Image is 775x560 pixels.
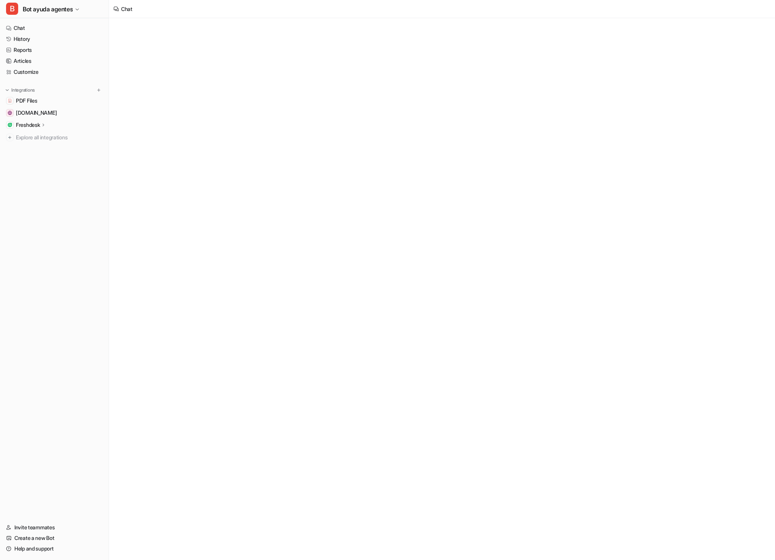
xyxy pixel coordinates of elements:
p: Freshdesk [16,121,40,129]
a: Reports [3,45,106,55]
a: Chat [3,23,106,33]
img: menu_add.svg [96,87,101,93]
a: Invite teammates [3,522,106,533]
a: History [3,34,106,44]
img: explore all integrations [6,134,14,141]
a: Articles [3,56,106,66]
img: Freshdesk [8,123,12,127]
a: Create a new Bot [3,533,106,543]
div: Chat [121,5,132,13]
p: Integrations [11,87,35,93]
img: expand menu [5,87,10,93]
a: www.fricosmos.com[DOMAIN_NAME] [3,108,106,118]
span: [DOMAIN_NAME] [16,109,57,117]
a: Customize [3,67,106,77]
a: Help and support [3,543,106,554]
span: B [6,3,18,15]
button: Integrations [3,86,37,94]
span: Explore all integrations [16,131,103,144]
a: Explore all integrations [3,132,106,143]
a: PDF FilesPDF Files [3,95,106,106]
span: PDF Files [16,97,37,105]
img: PDF Files [8,98,12,103]
img: www.fricosmos.com [8,111,12,115]
span: Bot ayuda agentes [23,4,73,14]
